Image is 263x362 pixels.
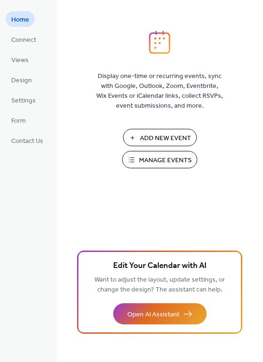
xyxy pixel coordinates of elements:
a: Views [6,52,34,67]
a: Home [6,11,35,27]
span: Display one-time or recurring events, sync with Google, Outlook, Zoom, Eventbrite, Wix Events or ... [96,71,223,111]
span: Contact Us [11,136,43,146]
span: Home [11,15,29,25]
a: Settings [6,92,41,108]
span: Manage Events [139,156,192,165]
span: Views [11,55,29,65]
img: logo_icon.svg [149,31,170,54]
span: Edit Your Calendar with AI [113,260,207,273]
span: Connect [11,35,36,45]
span: Settings [11,96,36,106]
span: Open AI Assistant [127,310,179,320]
a: Design [6,72,38,87]
span: Form [11,116,26,126]
button: Open AI Assistant [113,303,207,324]
button: Add New Event [123,129,197,146]
span: Design [11,76,32,86]
a: Contact Us [6,133,49,148]
button: Manage Events [122,151,197,168]
span: Add New Event [140,134,191,143]
a: Connect [6,31,42,47]
span: Want to adjust the layout, update settings, or change the design? The assistant can help. [94,274,225,296]
a: Form [6,112,31,128]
